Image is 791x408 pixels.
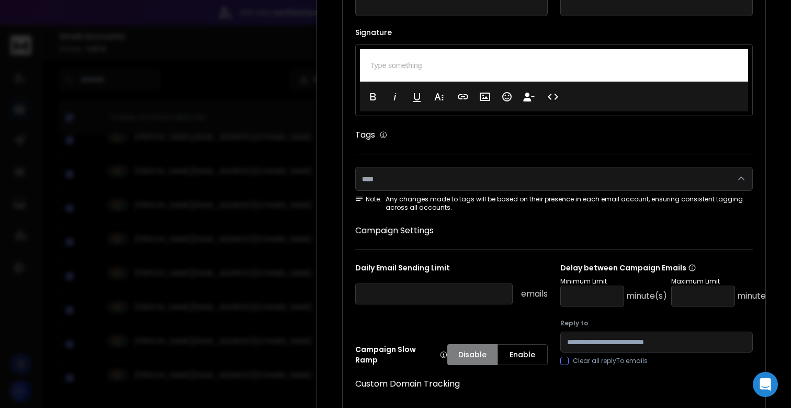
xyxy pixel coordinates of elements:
p: Delay between Campaign Emails [560,263,778,273]
h1: Campaign Settings [355,224,753,237]
button: Insert Image (⌘P) [475,86,495,107]
label: Clear all replyTo emails [573,357,648,365]
h1: Custom Domain Tracking [355,378,753,390]
div: Open Intercom Messenger [753,372,778,397]
p: Maximum Limit [671,277,778,286]
button: Code View [543,86,563,107]
p: Campaign Slow Ramp [355,344,447,365]
button: Disable [447,344,498,365]
p: Daily Email Sending Limit [355,263,548,277]
button: Insert Link (⌘K) [453,86,473,107]
button: Emoticons [497,86,517,107]
button: Enable [498,344,548,365]
div: Any changes made to tags will be based on their presence in each email account, ensuring consiste... [355,195,753,212]
button: More Text [429,86,449,107]
button: Italic (⌘I) [385,86,405,107]
h1: Tags [355,129,375,141]
button: Insert Unsubscribe Link [519,86,539,107]
button: Underline (⌘U) [407,86,427,107]
span: Note: [355,195,381,203]
p: minute(s) [737,290,778,302]
label: Reply to [560,319,753,327]
p: Minimum Limit [560,277,667,286]
p: minute(s) [626,290,667,302]
p: emails [521,288,548,300]
label: Signature [355,29,753,36]
button: Bold (⌘B) [363,86,383,107]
